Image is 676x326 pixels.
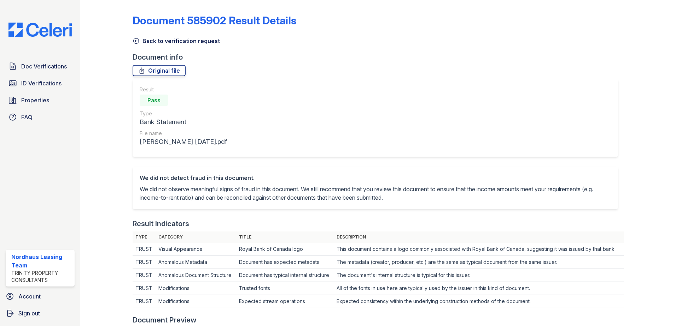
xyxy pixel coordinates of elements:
td: Anomalous Document Structure [156,269,236,282]
p: We did not observe meaningful signs of fraud in this document. We still recommend that you review... [140,185,611,202]
td: Visual Appearance [156,243,236,256]
td: The metadata (creator, producer, etc.) are the same as typical document from the same issuer. [334,256,624,269]
a: Account [3,289,77,303]
span: FAQ [21,113,33,121]
div: Nordhaus Leasing Team [11,253,72,270]
div: Trinity Property Consultants [11,270,72,284]
th: Type [133,231,156,243]
span: Doc Verifications [21,62,67,71]
td: Trusted fonts [236,282,334,295]
div: Bank Statement [140,117,227,127]
a: Sign out [3,306,77,320]
div: Result Indicators [133,219,189,229]
span: Account [18,292,41,301]
a: Original file [133,65,186,76]
a: Back to verification request [133,37,220,45]
div: File name [140,130,227,137]
td: Expected stream operations [236,295,334,308]
td: TRUST [133,256,156,269]
th: Title [236,231,334,243]
div: Type [140,110,227,117]
th: Category [156,231,236,243]
a: Document 585902 Result Details [133,14,296,27]
td: TRUST [133,269,156,282]
img: CE_Logo_Blue-a8612792a0a2168367f1c8372b55b34899dd931a85d93a1a3d3e32e68fde9ad4.png [3,23,77,37]
div: Document Preview [133,315,197,325]
td: Document has typical internal structure [236,269,334,282]
div: [PERSON_NAME] [DATE].pdf [140,137,227,147]
span: Properties [21,96,49,104]
span: Sign out [18,309,40,318]
div: Document info [133,52,624,62]
td: Expected consistency within the underlying construction methods of the document. [334,295,624,308]
a: Properties [6,93,75,107]
td: Anomalous Metadata [156,256,236,269]
th: Description [334,231,624,243]
a: FAQ [6,110,75,124]
td: All of the fonts in use here are typically used by the issuer in this kind of document. [334,282,624,295]
a: Doc Verifications [6,59,75,73]
div: We did not detect fraud in this document. [140,174,611,182]
td: Modifications [156,295,236,308]
td: The document's internal structure is typical for this issuer. [334,269,624,282]
a: ID Verifications [6,76,75,90]
td: Royal Bank of Canada logo [236,243,334,256]
td: Document has expected metadata [236,256,334,269]
td: TRUST [133,282,156,295]
td: TRUST [133,243,156,256]
span: ID Verifications [21,79,62,87]
div: Result [140,86,227,93]
td: TRUST [133,295,156,308]
td: Modifications [156,282,236,295]
td: This document contains a logo commonly associated with Royal Bank of Canada, suggesting it was is... [334,243,624,256]
div: Pass [140,95,168,106]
